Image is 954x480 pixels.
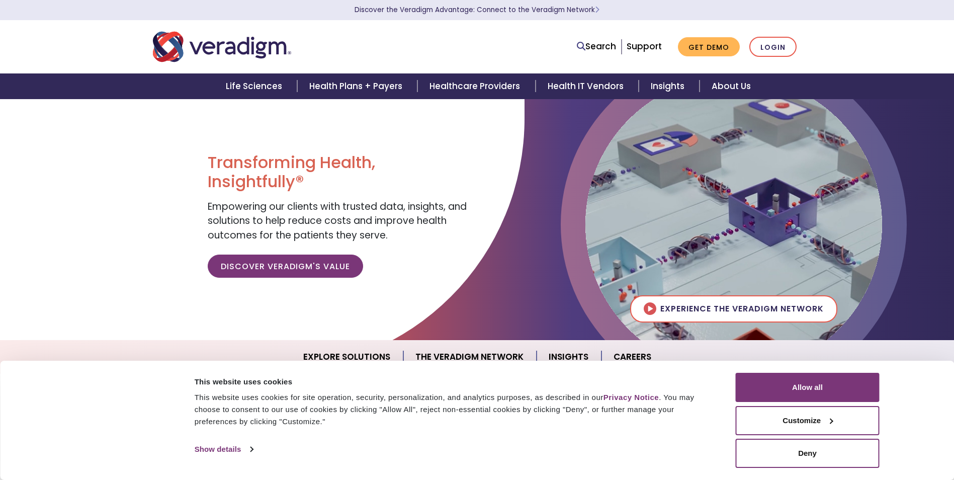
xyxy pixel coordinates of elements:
a: Healthcare Providers [417,73,535,99]
a: Life Sciences [214,73,297,99]
a: Show details [195,442,253,457]
a: Privacy Notice [603,393,659,402]
span: Empowering our clients with trusted data, insights, and solutions to help reduce costs and improv... [208,200,467,242]
h1: Transforming Health, Insightfully® [208,153,469,192]
button: Customize [736,406,880,435]
a: Search [577,40,616,53]
a: Careers [601,344,663,370]
div: This website uses cookies for site operation, security, personalization, and analytics purposes, ... [195,391,713,428]
a: Discover Veradigm's Value [208,255,363,278]
a: Health IT Vendors [536,73,639,99]
a: Get Demo [678,37,740,57]
a: Support [627,40,662,52]
a: Health Plans + Payers [297,73,417,99]
a: About Us [700,73,763,99]
button: Deny [736,439,880,468]
span: Learn More [595,5,599,15]
a: The Veradigm Network [403,344,537,370]
a: Login [749,37,797,57]
a: Explore Solutions [291,344,403,370]
img: Veradigm logo [153,30,291,63]
a: Insights [639,73,700,99]
a: Insights [537,344,601,370]
button: Allow all [736,373,880,402]
div: This website uses cookies [195,376,713,388]
a: Discover the Veradigm Advantage: Connect to the Veradigm NetworkLearn More [355,5,599,15]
